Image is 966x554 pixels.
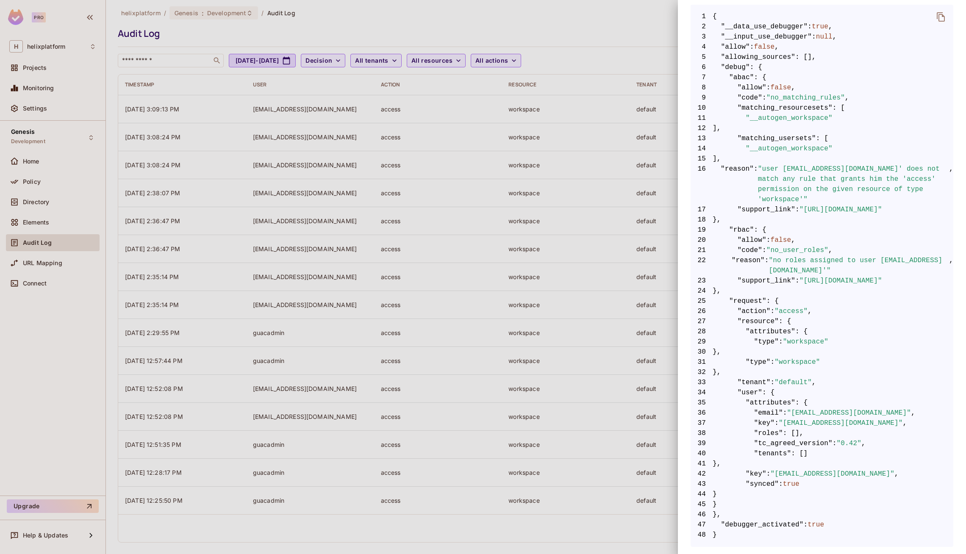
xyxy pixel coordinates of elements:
[791,83,795,93] span: ,
[949,255,953,276] span: ,
[691,377,713,388] span: 33
[691,32,713,42] span: 3
[691,225,713,235] span: 19
[721,164,754,205] span: "reason"
[691,499,953,510] span: }
[746,144,833,154] span: "__autogen_workspace"
[754,449,791,459] span: "tenants"
[691,499,713,510] span: 45
[754,72,766,83] span: : {
[691,337,713,347] span: 29
[791,235,795,245] span: ,
[754,418,775,428] span: "key"
[691,388,713,398] span: 34
[732,255,765,276] span: "reason"
[738,388,763,398] span: "user"
[738,205,796,215] span: "support_link"
[691,347,713,357] span: 30
[766,245,828,255] span: "no_user_roles"
[816,133,828,144] span: : [
[738,276,796,286] span: "support_link"
[721,62,750,72] span: "debug"
[691,235,713,245] span: 20
[795,205,799,215] span: :
[691,93,713,103] span: 9
[738,103,833,113] span: "matching_resourcesets"
[783,408,787,418] span: :
[754,438,833,449] span: "tc_agreed_version"
[766,83,771,93] span: :
[691,520,713,530] span: 47
[746,327,795,337] span: "attributes"
[808,520,824,530] span: true
[837,438,862,449] span: "0.42"
[754,164,758,205] span: :
[779,337,783,347] span: :
[771,235,791,245] span: false
[828,245,833,255] span: ,
[911,408,915,418] span: ,
[691,123,713,133] span: 12
[691,428,713,438] span: 38
[729,225,754,235] span: "rbac"
[774,306,808,316] span: "access"
[691,255,713,276] span: 22
[754,225,766,235] span: : {
[691,72,713,83] span: 7
[691,418,713,428] span: 37
[833,32,837,42] span: ,
[845,93,849,103] span: ,
[795,276,799,286] span: :
[812,377,816,388] span: ,
[808,22,812,32] span: :
[691,154,713,164] span: 15
[787,408,911,418] span: "[EMAIL_ADDRESS][DOMAIN_NAME]"
[691,459,713,469] span: 41
[691,449,713,459] span: 40
[779,479,783,489] span: :
[783,337,828,347] span: "workspace"
[833,103,845,113] span: : [
[766,235,771,245] span: :
[738,83,766,93] span: "allow"
[691,489,953,499] span: }
[774,418,779,428] span: :
[691,42,713,52] span: 4
[691,306,713,316] span: 26
[691,510,713,520] span: 46
[774,42,779,52] span: ,
[746,469,766,479] span: "key"
[771,306,775,316] span: :
[903,418,907,428] span: ,
[795,398,808,408] span: : {
[771,83,791,93] span: false
[746,357,771,367] span: "type"
[791,449,808,459] span: : []
[738,377,771,388] span: "tenant"
[766,296,779,306] span: : {
[779,418,903,428] span: "[EMAIL_ADDRESS][DOMAIN_NAME]"
[766,93,845,103] span: "no_matching_rules"
[754,42,775,52] span: false
[691,357,713,367] span: 31
[713,11,717,22] span: {
[799,205,882,215] span: "[URL][DOMAIN_NAME]"
[691,22,713,32] span: 2
[691,205,713,215] span: 17
[746,113,833,123] span: "__autogen_workspace"
[691,459,953,469] span: },
[795,52,816,62] span: : [],
[691,154,953,164] span: ],
[783,479,799,489] span: true
[691,62,713,72] span: 6
[738,235,766,245] span: "allow"
[750,42,754,52] span: :
[691,113,713,123] span: 11
[754,337,779,347] span: "type"
[738,133,816,144] span: "matching_usersets"
[691,347,953,357] span: },
[721,520,804,530] span: "debugger_activated"
[691,479,713,489] span: 43
[754,408,783,418] span: "email"
[691,144,713,154] span: 14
